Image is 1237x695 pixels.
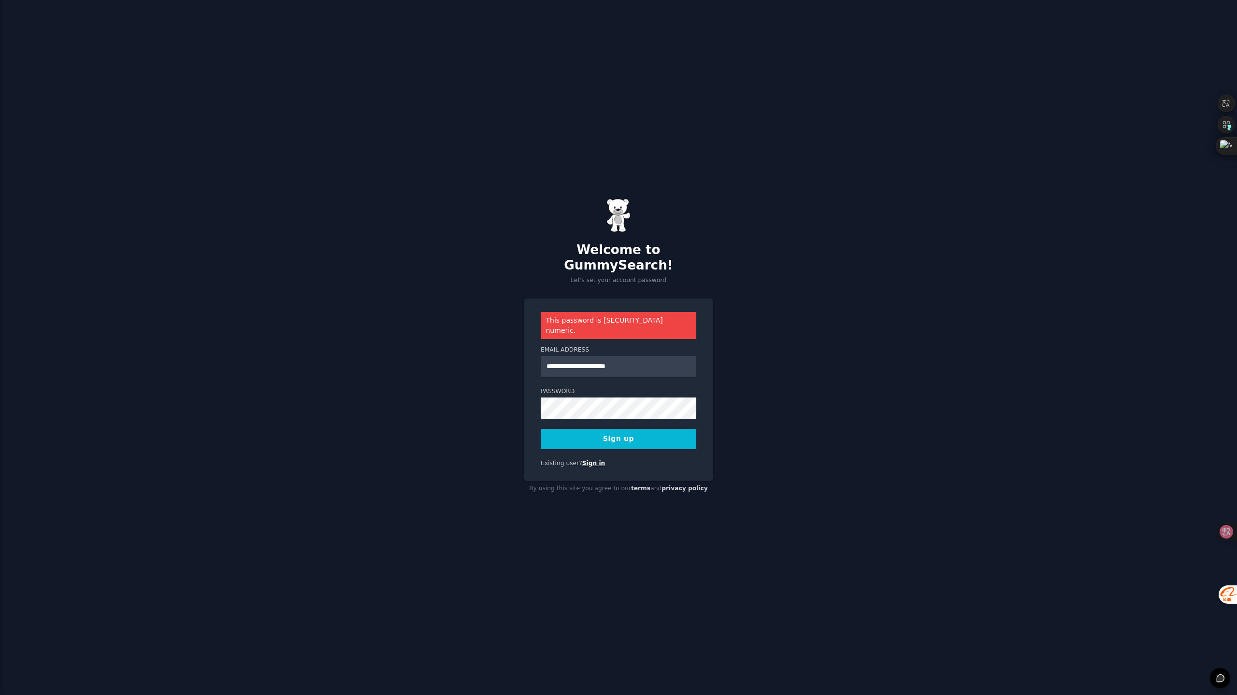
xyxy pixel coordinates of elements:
[662,485,708,492] a: privacy policy
[541,460,582,467] span: Existing user?
[524,481,713,496] div: By using this site you agree to our and
[582,460,605,467] a: Sign in
[541,429,696,449] button: Sign up
[541,312,696,339] div: This password is [SECURITY_DATA] numeric.
[631,485,650,492] a: terms
[524,242,713,273] h2: Welcome to GummySearch!
[541,346,696,355] label: Email Address
[541,387,696,396] label: Password
[606,199,631,232] img: Gummy Bear
[524,276,713,285] p: Let's set your account password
